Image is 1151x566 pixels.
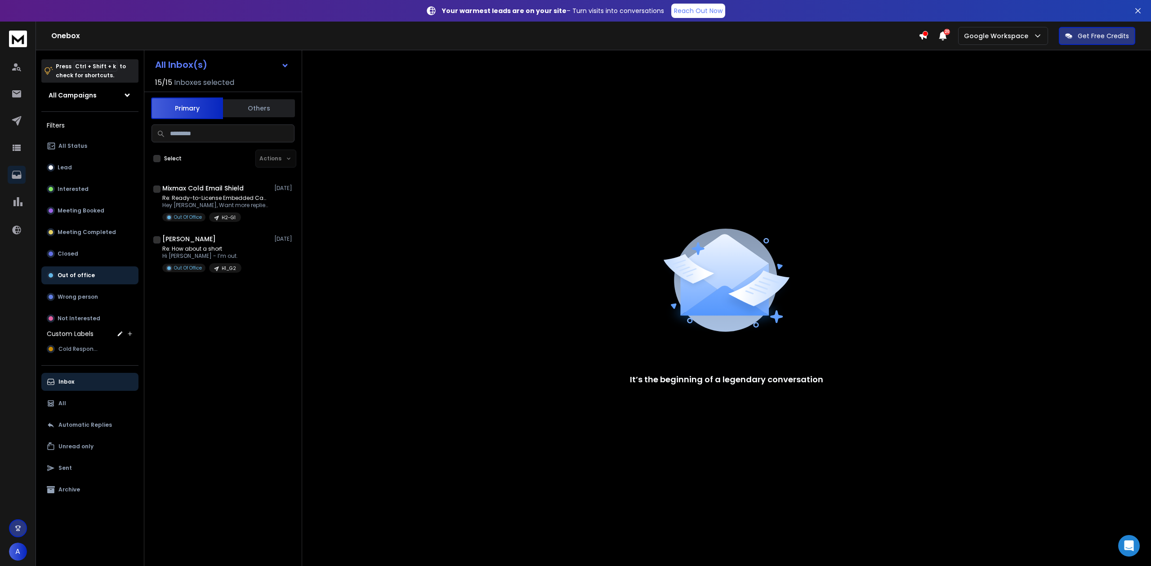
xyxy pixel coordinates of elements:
p: Interested [58,186,89,193]
button: Inbox [41,373,138,391]
label: Select [164,155,182,162]
h3: Custom Labels [47,329,94,338]
p: Out Of Office [174,214,202,221]
h3: Inboxes selected [174,77,234,88]
button: Sent [41,459,138,477]
p: It’s the beginning of a legendary conversation [630,373,823,386]
button: Meeting Completed [41,223,138,241]
p: Out Of Office [174,265,202,271]
span: 20 [944,29,950,35]
p: – Turn visits into conversations [442,6,664,15]
strong: Your warmest leads are on your site [442,6,567,15]
div: Open Intercom Messenger [1118,535,1140,557]
p: H2-G1 [222,214,236,221]
p: Reach Out Now [674,6,723,15]
p: Re: How about a short [162,245,241,252]
h1: Mixmax Cold Email Shield [162,184,244,193]
p: H1_G2 [222,265,236,272]
p: Closed [58,250,78,257]
p: Google Workspace [964,31,1032,40]
a: Reach Out Now [671,4,725,18]
button: Interested [41,180,138,198]
h3: Filters [41,119,138,132]
button: A [9,543,27,561]
p: Re: Ready-to-License Embedded Cameras for [162,195,270,202]
button: All Inbox(s) [148,56,296,74]
button: Not Interested [41,310,138,327]
h1: [PERSON_NAME] [162,234,216,243]
button: Archive [41,481,138,499]
button: All [41,394,138,412]
p: Sent [58,464,72,472]
p: Out of office [58,272,95,279]
button: Primary [151,97,223,119]
p: All Status [58,142,87,150]
p: Archive [58,486,80,493]
button: Lead [41,159,138,177]
p: Meeting Booked [58,207,104,214]
span: Cold Response [58,345,100,353]
button: All Campaigns [41,86,138,104]
span: 15 / 15 [155,77,172,88]
button: Closed [41,245,138,263]
p: Unread only [58,443,94,450]
p: Press to check for shortcuts. [56,62,126,80]
p: Hey [PERSON_NAME], Want more replies to [162,202,270,209]
p: Inbox [58,378,74,385]
p: Automatic Replies [58,421,112,429]
button: Cold Response [41,340,138,358]
button: Automatic Replies [41,416,138,434]
button: Others [223,98,295,118]
p: Hi [PERSON_NAME] - I’m out. [162,252,241,260]
button: Get Free Credits [1059,27,1135,45]
p: Not Interested [58,315,100,322]
p: [DATE] [274,185,294,192]
button: Meeting Booked [41,202,138,220]
h1: All Inbox(s) [155,60,207,69]
h1: All Campaigns [49,91,97,100]
p: Wrong person [58,293,98,301]
p: Meeting Completed [58,229,116,236]
button: Unread only [41,438,138,455]
p: All [58,400,66,407]
p: [DATE] [274,235,294,243]
button: All Status [41,137,138,155]
p: Get Free Credits [1078,31,1129,40]
button: Out of office [41,266,138,284]
span: Ctrl + Shift + k [74,61,117,71]
button: Wrong person [41,288,138,306]
p: Lead [58,164,72,171]
img: logo [9,31,27,47]
h1: Onebox [51,31,919,41]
